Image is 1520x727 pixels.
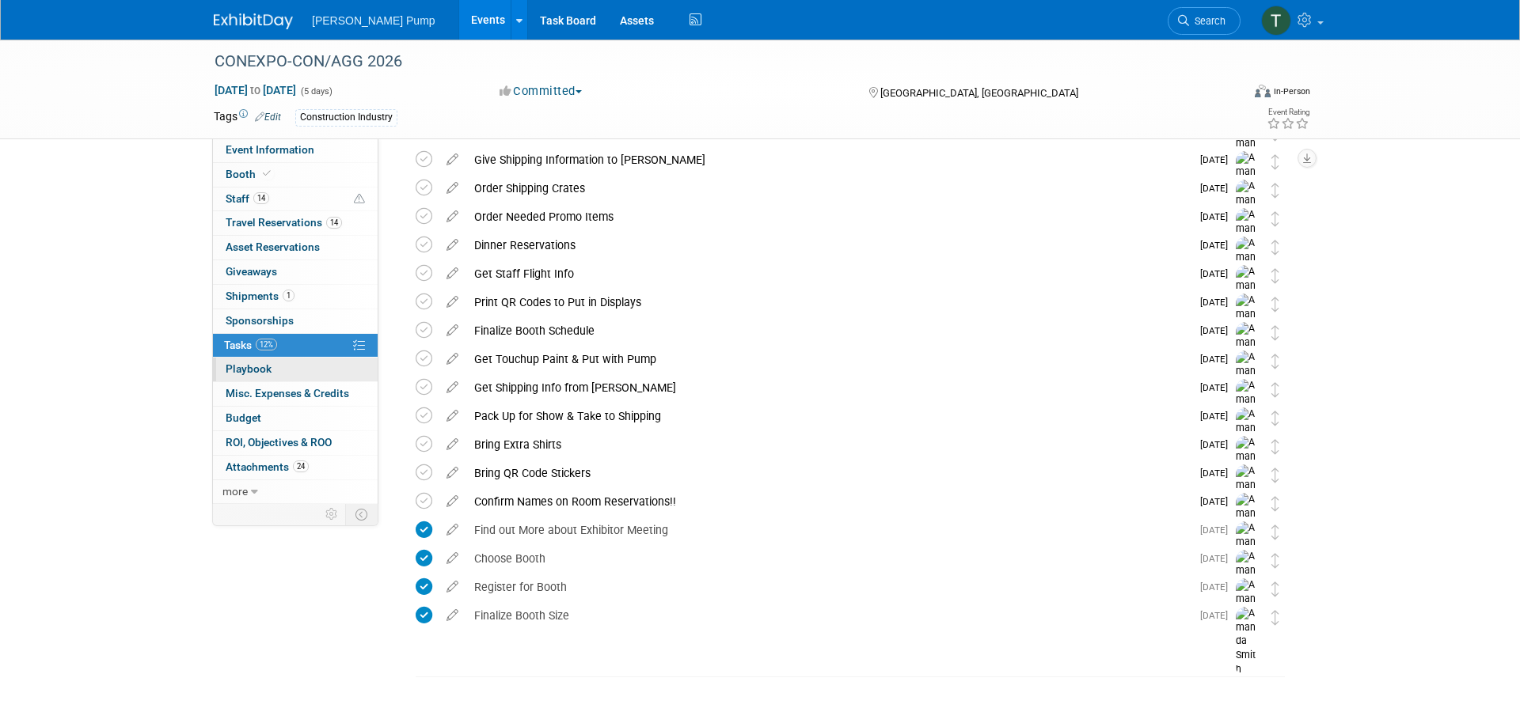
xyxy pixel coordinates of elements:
[466,203,1191,230] div: Order Needed Promo Items
[439,352,466,366] a: edit
[466,346,1191,373] div: Get Touchup Paint & Put with Pump
[213,407,378,430] a: Budget
[1189,15,1225,27] span: Search
[256,339,277,350] span: 12%
[466,545,1191,572] div: Choose Booth
[1200,354,1236,365] span: [DATE]
[439,608,466,623] a: edit
[1236,265,1260,335] img: Amanda Smith
[1236,493,1260,562] img: Amanda Smith
[1271,154,1279,169] i: Move task
[1200,183,1236,194] span: [DATE]
[1200,468,1236,479] span: [DATE]
[354,192,365,206] span: Potential Scheduling Conflict -- at least one attendee is tagged in another overlapping event.
[213,309,378,333] a: Sponsorships
[1200,581,1236,593] span: [DATE]
[466,260,1191,287] div: Get Staff Flight Info
[226,290,294,302] span: Shipments
[439,267,466,281] a: edit
[224,339,277,351] span: Tasks
[1273,85,1310,97] div: In-Person
[226,387,349,399] span: Misc. Expenses & Credits
[1168,7,1241,35] a: Search
[439,381,466,395] a: edit
[466,488,1191,515] div: Confirm Names on Room Reservations!!
[248,84,263,97] span: to
[439,210,466,224] a: edit
[1271,325,1279,340] i: Move task
[312,14,435,27] span: [PERSON_NAME] Pump
[466,574,1191,600] div: Register for Booth
[1236,237,1260,306] img: Amanda Smith
[494,83,588,100] button: Committed
[1200,553,1236,564] span: [DATE]
[1200,610,1236,621] span: [DATE]
[439,153,466,167] a: edit
[1236,180,1260,249] img: Amanda Smith
[439,238,466,252] a: edit
[1236,607,1260,676] img: Amanda Smith
[1236,151,1260,221] img: Amanda Smith
[326,217,342,229] span: 14
[1271,211,1279,226] i: Move task
[1271,496,1279,511] i: Move task
[226,265,277,278] span: Giveaways
[466,460,1191,487] div: Bring QR Code Stickers
[226,362,272,375] span: Playbook
[213,431,378,455] a: ROI, Objectives & ROO
[439,295,466,309] a: edit
[1200,268,1236,279] span: [DATE]
[318,504,346,524] td: Personalize Event Tab Strip
[1271,524,1279,540] i: Move task
[1200,325,1236,336] span: [DATE]
[1236,379,1260,449] img: Amanda Smith
[439,523,466,537] a: edit
[1236,578,1260,648] img: Amanda Smith
[346,504,378,524] td: Toggle Event Tabs
[293,460,309,472] span: 24
[466,317,1191,344] div: Finalize Booth Schedule
[466,602,1191,629] div: Finalize Booth Size
[1200,439,1236,450] span: [DATE]
[213,358,378,381] a: Playbook
[222,485,248,498] span: more
[1200,240,1236,251] span: [DATE]
[226,168,274,180] span: Booth
[226,411,261,424] span: Budget
[214,13,293,29] img: ExhibitDay
[1200,154,1236,165] span: [DATE]
[213,187,378,211] a: Staff14
[1271,354,1279,369] i: Move task
[466,289,1191,316] div: Print QR Codes to Put in Displays
[299,86,332,97] span: (5 days)
[466,517,1191,543] div: Find out More about Exhibitor Meeting
[1200,524,1236,536] span: [DATE]
[226,143,314,156] span: Event Information
[213,456,378,479] a: Attachments24
[1236,322,1260,392] img: Amanda Smith
[1271,183,1279,198] i: Move task
[439,437,466,452] a: edit
[1200,297,1236,308] span: [DATE]
[255,112,281,123] a: Edit
[439,580,466,594] a: edit
[1147,82,1310,106] div: Event Format
[1271,553,1279,568] i: Move task
[1236,208,1260,278] img: Amanda Smith
[880,87,1078,99] span: [GEOGRAPHIC_DATA], [GEOGRAPHIC_DATA]
[466,146,1191,173] div: Give Shipping Information to [PERSON_NAME]
[1236,436,1260,505] img: Amanda Smith
[213,285,378,309] a: Shipments1
[226,436,332,449] span: ROI, Objectives & ROO
[1236,521,1260,591] img: Amanda Smith
[1236,350,1260,420] img: Amanda Smith
[1267,108,1309,116] div: Event Rating
[213,138,378,162] a: Event Information
[213,382,378,406] a: Misc. Expenses & Credits
[439,551,466,566] a: edit
[213,260,378,284] a: Giveaways
[1236,464,1260,534] img: Amanda Smith
[213,480,378,504] a: more
[466,232,1191,259] div: Dinner Reservations
[466,374,1191,401] div: Get Shipping Info from [PERSON_NAME]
